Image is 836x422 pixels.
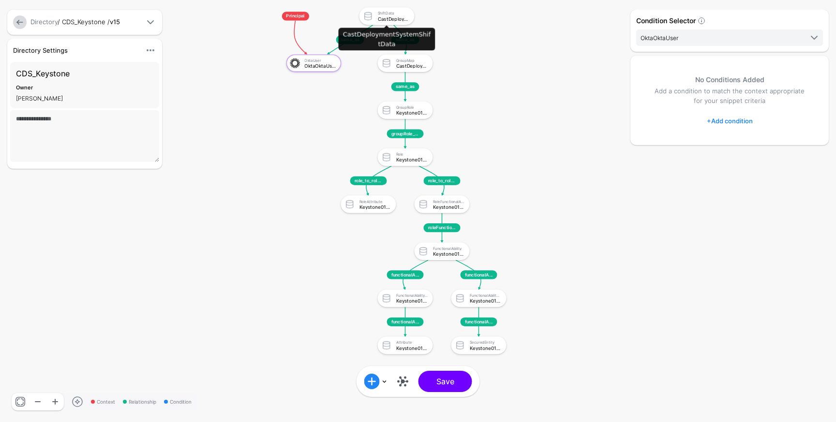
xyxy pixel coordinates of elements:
div: Keystone013FunctionalAbilityAttribute [396,298,428,304]
div: Keystone013FunctionalAbilitySecuredEntity [470,298,501,304]
strong: Owner [16,84,33,91]
span: OktaOktaUser [641,34,678,42]
span: functionalAbility_to_functionalAbilitySecuredEntity [461,270,497,279]
div: GroupMap [396,58,428,62]
div: Keystone013RoleFunctionalAbility [433,204,464,210]
span: Context [91,398,115,406]
div: Keystone013Attribute [396,345,428,350]
div: Keystone013Role [396,157,428,162]
h3: CDS_Keystone [16,68,153,79]
div: CastDeploymentSystemGroupMap [396,63,428,69]
button: Save [418,371,472,392]
h5: No Conditions Added [650,75,809,85]
strong: Condition Selector [636,16,696,25]
span: functionalAbilityAttribute_to_Attribute [387,318,424,326]
span: groupRole_to_role [387,130,424,138]
span: Principal [282,12,309,20]
div: FunctionalAbilitySecuredEntity [470,293,501,297]
span: same_as [391,82,419,91]
span: Relationship [123,398,156,406]
div: Role [396,152,428,157]
a: Directory [30,18,58,26]
span: Condition [164,398,192,406]
div: RoleAttribute [359,199,391,204]
span: functionalAbility_to_functionalAbilityAttribute [387,270,424,279]
div: GroupRole [396,105,428,109]
span: role_to_roleFunctionalAbility [424,176,461,185]
div: SecuredEntity [470,340,501,345]
img: svg+xml;base64,PHN2ZyB3aWR0aD0iNjQiIGhlaWdodD0iNjQiIHZpZXdCb3g9IjAgMCA2NCA2NCIgZmlsbD0ibm9uZSIgeG... [288,57,301,70]
div: Keystone013SecuredEntity [470,345,501,350]
div: FunctionalAbility [433,246,464,250]
div: CastDeploymentSystemShiftData [339,28,435,51]
div: OktaOktaUser [304,63,336,69]
div: Keystone013FunctionalAbility [433,251,464,257]
div: / CDS_Keystone / [29,17,143,27]
a: Add condition [707,113,753,129]
div: Directory Settings [9,45,141,55]
span: role_to_roleAttribute [350,176,387,185]
div: OktaUser [304,58,336,62]
p: Add a condition to match the context appropriate for your snippet criteria [650,87,809,106]
span: roleFunctionalAbility_to_functionalAbility [424,223,461,232]
span: functionalAbilitySecuredEntity_to_securedEntity [461,318,497,326]
div: Keystone013GroupRole [396,110,428,116]
div: RoleFunctionalAbility [433,199,464,204]
div: ShiftData [378,11,409,15]
app-identifier: [PERSON_NAME] [16,95,63,102]
span: + [707,117,711,125]
div: Keystone013RoleAttribute [359,204,391,210]
div: CastDeploymentSystemShiftData [378,16,409,21]
strong: v15 [110,18,120,26]
span: same_as [336,35,364,44]
div: FunctionalAbilityAttribute [396,293,428,297]
div: Attribute [396,340,428,345]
